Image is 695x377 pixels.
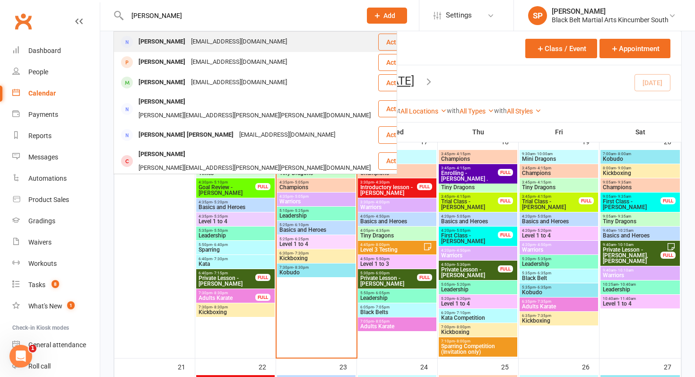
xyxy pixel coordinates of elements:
[198,291,256,295] span: 7:30pm
[12,296,100,317] a: What's New1
[455,194,470,199] span: - 4:15pm
[521,194,579,199] span: 3:45pm
[455,248,470,253] span: - 4:50pm
[12,40,100,61] a: Dashboard
[455,228,470,233] span: - 5:05pm
[279,227,354,233] span: Basics and Heroes
[198,247,273,253] span: Sparring
[188,55,290,69] div: [EMAIL_ADDRESS][DOMAIN_NAME]
[198,180,256,184] span: 4:30pm
[441,343,515,355] span: Sparring Competition (Invitation only)
[360,291,434,295] span: 5:50pm
[602,184,678,190] span: Champions
[198,200,273,204] span: 4:35pm
[198,228,273,233] span: 5:35pm
[660,197,676,204] div: FULL
[198,261,273,267] span: Kata
[599,122,681,142] th: Sat
[602,243,661,247] span: 9:40am
[212,200,228,204] span: - 5:20pm
[12,104,100,125] a: Payments
[446,5,472,26] span: Settings
[602,194,661,199] span: 9:05am
[279,251,354,255] span: 6:30pm
[441,263,498,267] span: 4:50pm
[602,156,678,162] span: Kobudo
[394,107,400,114] strong: at
[136,148,188,161] div: [PERSON_NAME]
[136,55,188,69] div: [PERSON_NAME]
[188,35,290,49] div: [EMAIL_ADDRESS][DOMAIN_NAME]
[521,184,596,190] span: Tiny Dragons
[12,125,100,147] a: Reports
[188,76,290,89] div: [EMAIL_ADDRESS][DOMAIN_NAME]
[616,152,631,156] span: - 8:00am
[602,152,678,156] span: 7:00am
[441,199,498,210] span: Trial Class - [PERSON_NAME]
[602,268,678,272] span: 9:40am
[441,339,515,343] span: 7:10pm
[552,7,669,16] div: [PERSON_NAME]
[552,16,669,24] div: Black Belt Martial Arts Kincumber South
[378,100,425,117] button: Actions
[198,243,273,247] span: 5:50pm
[455,166,470,170] span: - 4:15pm
[507,107,541,115] a: All Styles
[602,166,678,170] span: 8:00am
[618,282,636,287] span: - 10:40am
[293,237,309,241] span: - 6:25pm
[360,152,434,156] span: 10:00am
[602,247,661,264] span: Private Lesson - [PERSON_NAME], [PERSON_NAME]
[360,319,434,324] span: 7:05pm
[212,180,228,184] span: - 5:10pm
[602,297,678,301] span: 10:40am
[441,282,515,287] span: 5:05pm
[616,228,634,233] span: - 10:25am
[12,274,100,296] a: Tasks 8
[12,147,100,168] a: Messages
[28,132,52,140] div: Reports
[521,219,596,224] span: Basics and Heroes
[12,334,100,356] a: General attendance kiosk mode
[616,166,631,170] span: - 9:00am
[12,83,100,104] a: Calendar
[28,175,67,182] div: Automations
[374,200,390,204] span: - 4:00pm
[12,356,100,377] a: Roll call
[602,219,678,224] span: Tiny Dragons
[136,161,374,175] div: [PERSON_NAME][EMAIL_ADDRESS][PERSON_NAME][PERSON_NAME][DOMAIN_NAME]
[521,261,596,267] span: Leadership
[374,291,390,295] span: - 6:05pm
[198,233,273,238] span: Leadership
[360,200,434,204] span: 3:30pm
[447,107,460,114] strong: with
[136,109,374,123] div: [PERSON_NAME][EMAIL_ADDRESS][PERSON_NAME][PERSON_NAME][DOMAIN_NAME]
[521,228,596,233] span: 4:20pm
[28,153,58,161] div: Messages
[279,265,354,270] span: 7:30pm
[455,214,470,219] span: - 5:05pm
[535,152,553,156] span: - 10:00am
[212,257,228,261] span: - 7:30pm
[198,219,273,224] span: Level 1 to 4
[279,199,354,204] span: Warriors
[212,243,228,247] span: - 6:40pm
[374,257,390,261] span: - 5:50pm
[12,210,100,232] a: Gradings
[494,107,507,114] strong: with
[602,272,678,278] span: Warriors
[602,228,678,233] span: 9:40am
[67,301,75,309] span: 1
[198,305,273,309] span: 7:30pm
[11,9,35,33] a: Clubworx
[29,345,36,352] span: 1
[360,243,423,247] span: 4:45pm
[521,166,596,170] span: 3:45pm
[28,281,45,289] div: Tasks
[198,309,273,315] span: Kickboxing
[441,329,515,335] span: Kickboxing
[602,282,678,287] span: 10:25am
[441,194,498,199] span: 3:45pm
[136,95,188,109] div: [PERSON_NAME]
[360,324,434,329] span: Adults Karate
